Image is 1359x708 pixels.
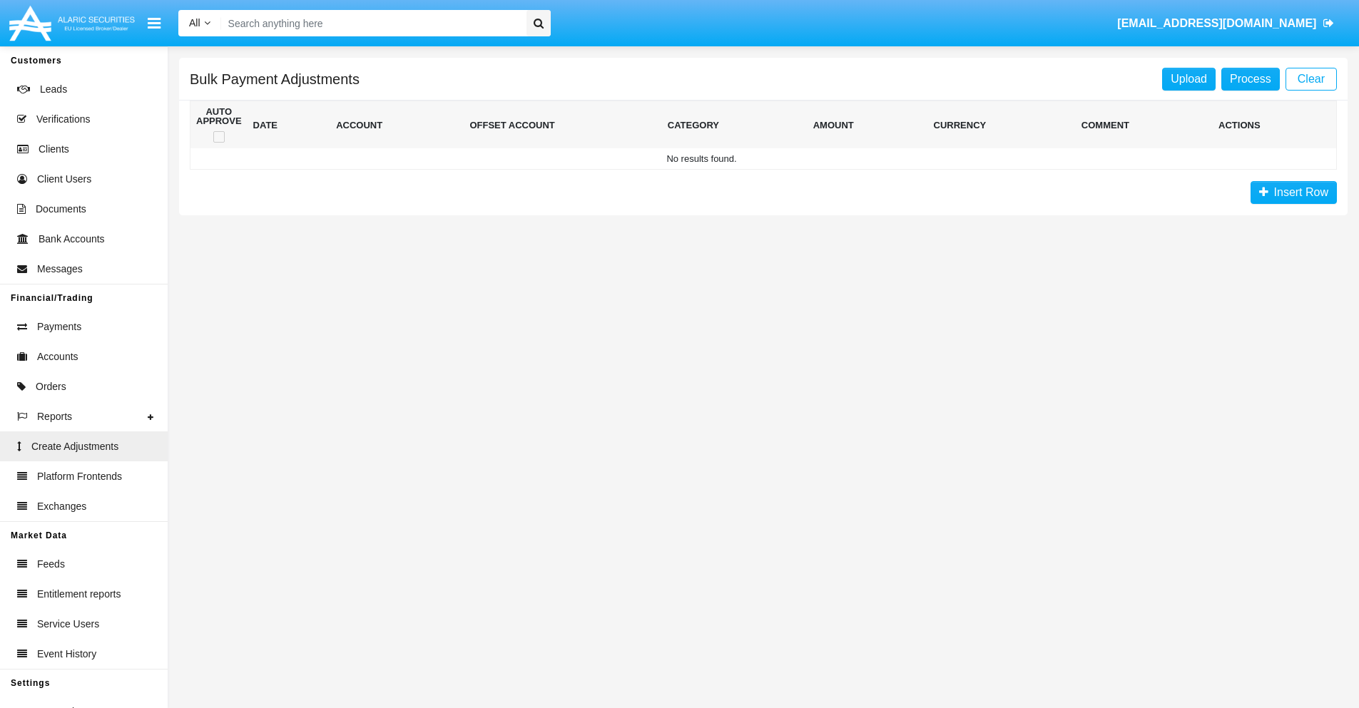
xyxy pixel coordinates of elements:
span: Verifications [36,112,90,127]
span: Create Adjustments [31,439,118,454]
span: All [189,17,200,29]
span: Platform Frontends [37,469,122,484]
span: [EMAIL_ADDRESS][DOMAIN_NAME] [1117,17,1316,29]
h5: Bulk Payment Adjustments [190,73,360,85]
th: ACCOUNT [330,101,464,149]
img: Logo image [7,2,137,44]
span: Event History [37,647,96,662]
span: Documents [36,202,86,217]
span: Bank Accounts [39,232,105,247]
span: Accounts [37,349,78,364]
span: Insert Row [1268,186,1328,198]
th: AMOUNT [808,101,928,149]
span: Orders [36,379,66,394]
td: No results found. [190,148,1213,170]
span: Entitlement reports [37,587,121,602]
th: CURRENCY [928,101,1076,149]
span: Client Users [37,172,91,187]
th: OFFSET ACCOUNT [464,101,661,149]
span: Reports [37,409,72,424]
span: Feeds [37,557,65,572]
span: Messages [37,262,83,277]
th: CATEGORY [662,101,808,149]
a: Clear [1286,68,1337,91]
span: Exchanges [37,499,86,514]
span: Service Users [37,617,99,632]
th: ACTIONS [1213,101,1336,149]
a: All [178,16,221,31]
a: [EMAIL_ADDRESS][DOMAIN_NAME] [1111,4,1341,43]
a: Process [1221,68,1280,91]
th: COMMENT [1076,101,1213,149]
input: Search [221,10,521,36]
p: AUTO APPROVE [196,107,242,125]
span: Clients [39,142,69,157]
th: DATE [248,101,331,149]
label: Upload [1162,68,1216,91]
span: Payments [37,319,81,334]
span: Leads [40,82,67,97]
